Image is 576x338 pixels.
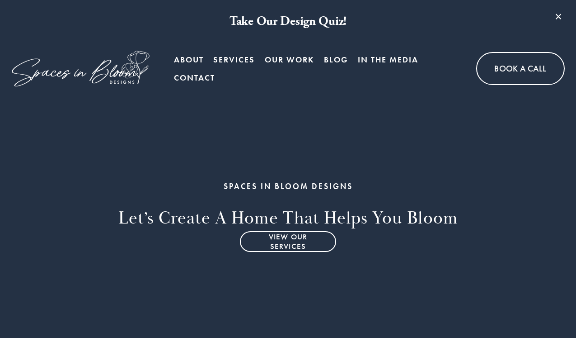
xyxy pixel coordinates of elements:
a: About [174,51,204,69]
h1: SPACES IN BLOOM DESIGNS [24,181,552,192]
a: In the Media [358,51,418,69]
a: Contact [174,69,215,87]
img: Spaces in Bloom Designs [12,51,150,86]
a: Blog [324,51,348,69]
a: Our Work [265,51,314,69]
a: View Our Services [240,231,336,252]
h2: Let’s Create a home that helps you bloom [24,208,552,230]
a: Book A Call [476,52,564,85]
a: Services [213,51,255,69]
